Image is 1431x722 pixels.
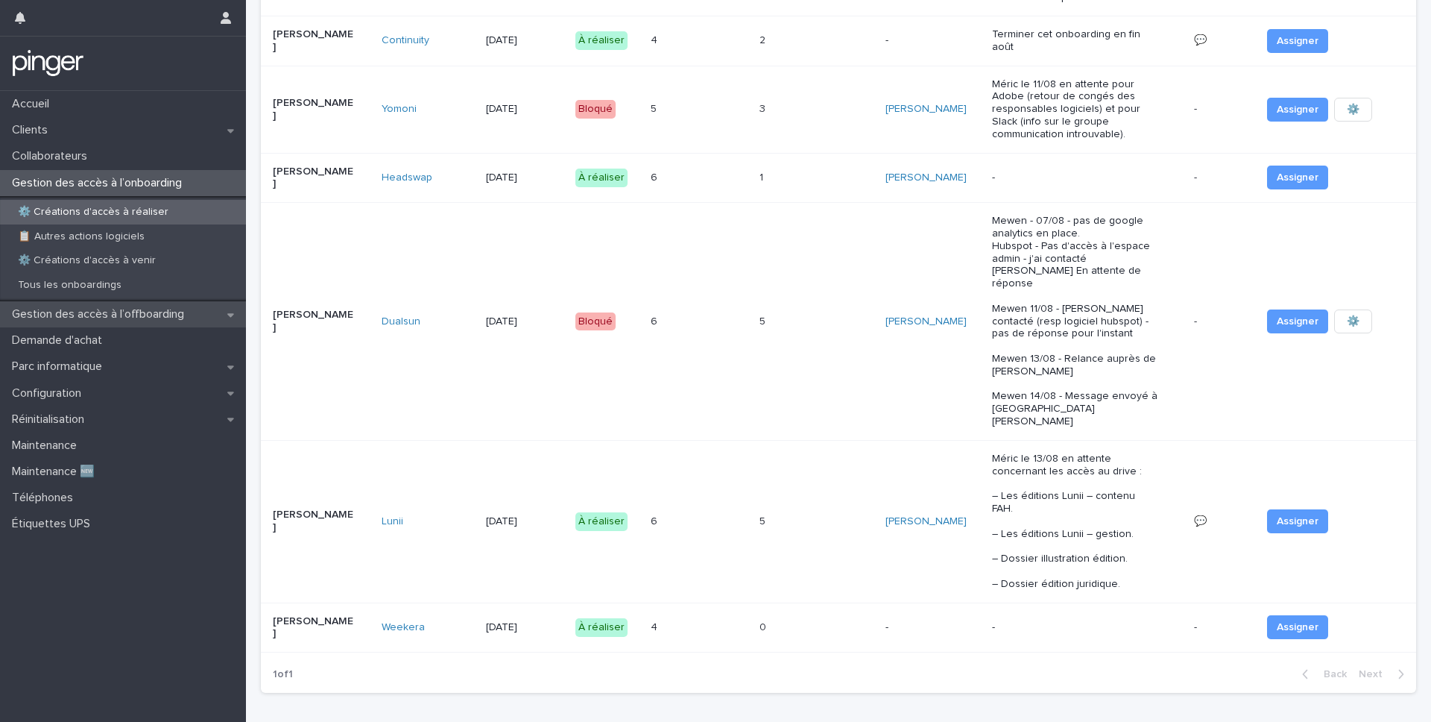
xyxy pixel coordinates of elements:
tr: [PERSON_NAME]Continuity [DATE]À réaliser44 22 -Terminer cet onboarding en fin août💬Assigner [261,16,1416,66]
p: Maintenance [6,439,89,453]
span: Assigner [1277,34,1318,48]
span: Next [1359,669,1391,679]
p: Gestion des accès à l’offboarding [6,307,196,321]
p: 1 [759,169,766,184]
p: - [1194,313,1200,328]
p: [DATE] [486,621,563,634]
button: Assigner [1267,166,1328,189]
button: Assigner [1267,98,1328,122]
p: Gestion des accès à l’onboarding [6,176,194,190]
a: Weekera [382,621,425,634]
a: Continuity [382,34,429,47]
div: Bloqué [575,313,616,331]
a: Lunii [382,515,403,528]
span: Back [1315,669,1347,679]
p: - [992,172,1157,184]
p: 4 [651,31,660,47]
button: ⚙️ [1334,98,1372,122]
a: Yomoni [382,103,417,116]
p: Téléphones [6,491,85,505]
p: 5 [759,512,768,528]
p: [PERSON_NAME] [273,97,356,122]
p: Mewen - 07/08 - pas de google analytics en place. Hubspot - Pas d'accès à l'espace admin - j'ai c... [992,215,1157,428]
p: 6 [651,512,660,528]
p: [PERSON_NAME] [273,615,356,641]
p: Configuration [6,386,93,401]
p: - [885,34,968,47]
p: 1 of 1 [261,656,305,693]
tr: [PERSON_NAME]Weekera [DATE]À réaliser44 00 ---- Assigner [261,603,1416,653]
a: [PERSON_NAME] [885,316,967,328]
p: [DATE] [486,316,563,328]
button: Assigner [1267,310,1328,333]
p: Méric le 13/08 en attente concernant les accès au drive : – Les éditions Lunii – contenu FAH. – L... [992,453,1157,591]
a: 💬 [1194,516,1207,527]
p: Méric le 11/08 en attente pour Adobe (retour de congés des responsables logiciels) et pour Slack ... [992,78,1157,141]
p: 3 [759,100,768,116]
p: Tous les onboardings [6,279,133,292]
div: À réaliser [575,512,628,531]
p: Réinitialisation [6,412,96,427]
p: - [885,621,968,634]
p: [PERSON_NAME] [273,166,356,191]
p: [PERSON_NAME] [273,28,356,54]
a: [PERSON_NAME] [885,172,967,184]
span: ⚙️ [1347,102,1359,117]
span: Assigner [1277,620,1318,635]
p: 0 [759,618,769,634]
p: [DATE] [486,172,563,184]
a: [PERSON_NAME] [885,103,967,116]
span: Assigner [1277,102,1318,117]
p: 2 [759,31,768,47]
button: Back [1290,668,1353,681]
tr: [PERSON_NAME]Lunii [DATE]À réaliser66 55 [PERSON_NAME] Méric le 13/08 en attente concernant les a... [261,440,1416,603]
p: [PERSON_NAME] [273,309,356,334]
a: Dualsun [382,316,420,328]
p: - [1194,100,1200,116]
div: À réaliser [575,169,628,187]
span: Assigner [1277,170,1318,185]
button: Assigner [1267,615,1328,639]
p: [DATE] [486,515,563,528]
p: - [1194,169,1200,184]
a: Headswap [382,172,432,184]
p: Clients [6,123,60,137]
a: [PERSON_NAME] [885,515,967,528]
a: 💬 [1194,35,1207,45]
div: Bloqué [575,100,616,119]
p: [DATE] [486,34,563,47]
span: Assigner [1277,514,1318,529]
p: - [992,621,1157,634]
img: mTgBEunGTSyRkCgitkcU [12,48,84,78]
button: Next [1353,668,1416,681]
tr: [PERSON_NAME]Yomoni [DATE]Bloqué55 33 [PERSON_NAME] Méric le 11/08 en attente pour Adobe (retour ... [261,66,1416,153]
p: 6 [651,313,660,328]
button: ⚙️ [1334,310,1372,333]
tr: [PERSON_NAME]Dualsun [DATE]Bloqué66 55 [PERSON_NAME] Mewen - 07/08 - pas de google analytics en p... [261,203,1416,441]
span: Assigner [1277,314,1318,329]
p: Terminer cet onboarding en fin août [992,28,1157,54]
p: [PERSON_NAME] [273,509,356,534]
p: - [1194,618,1200,634]
p: ⚙️ Créations d'accès à réaliser [6,206,180,219]
p: Accueil [6,97,61,111]
span: ⚙️ [1347,314,1359,329]
p: Demande d'achat [6,333,114,348]
p: 5 [759,313,768,328]
p: 4 [651,618,660,634]
p: ⚙️ Créations d'accès à venir [6,254,168,267]
p: 📋 Autres actions logiciels [6,230,157,243]
div: À réaliser [575,31,628,50]
p: Collaborateurs [6,149,99,163]
p: [DATE] [486,103,563,116]
p: 6 [651,169,660,184]
div: À réaliser [575,618,628,637]
tr: [PERSON_NAME]Headswap [DATE]À réaliser66 11 [PERSON_NAME] --- Assigner [261,153,1416,203]
button: Assigner [1267,29,1328,53]
p: Maintenance 🆕 [6,465,107,479]
p: 5 [651,100,660,116]
p: Étiquettes UPS [6,517,102,531]
p: Parc informatique [6,360,114,374]
button: Assigner [1267,509,1328,533]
